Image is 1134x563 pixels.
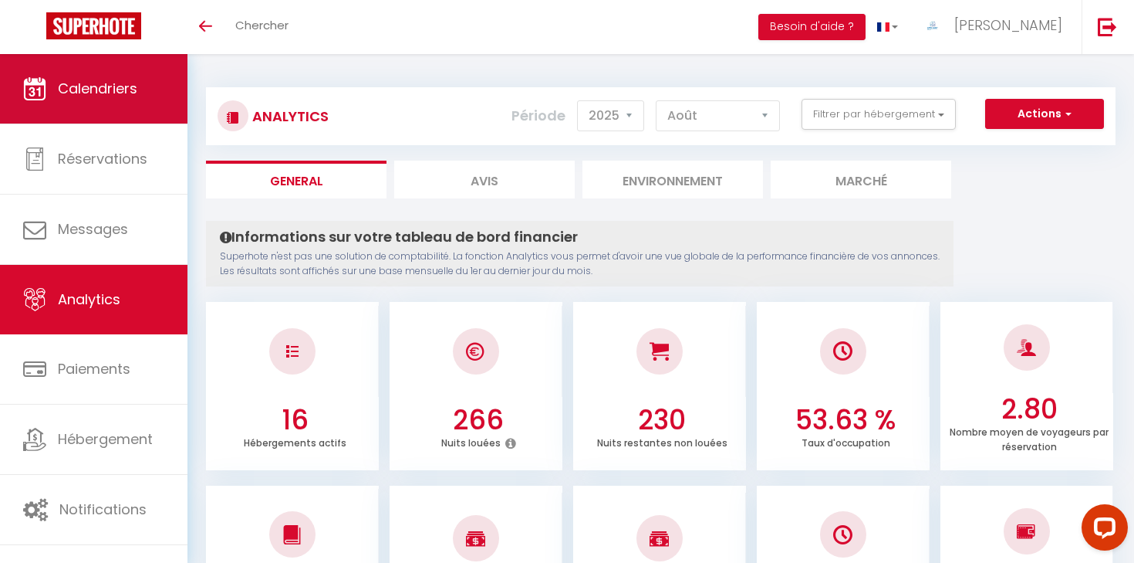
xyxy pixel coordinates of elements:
[220,249,940,279] p: Superhote n'est pas une solution de comptabilité. La fonction Analytics vous permet d'avoir une v...
[802,99,956,130] button: Filtrer par hébergement
[802,433,890,449] p: Taux d'occupation
[985,99,1104,130] button: Actions
[58,429,153,449] span: Hébergement
[206,161,386,198] li: General
[58,219,128,239] span: Messages
[921,14,944,37] img: ...
[214,404,375,436] h3: 16
[58,79,137,98] span: Calendriers
[46,12,141,39] img: Super Booking
[1069,498,1134,563] iframe: LiveChat chat widget
[58,359,130,378] span: Paiements
[758,14,866,40] button: Besoin d'aide ?
[949,393,1109,426] h3: 2.80
[597,433,727,449] p: Nuits restantes non louées
[1098,17,1117,36] img: logout
[58,149,147,168] span: Réservations
[244,433,346,449] p: Hébergements actifs
[833,525,852,544] img: NO IMAGE
[771,161,951,198] li: Marché
[398,404,559,436] h3: 266
[441,433,501,449] p: Nuits louées
[511,99,565,133] label: Période
[582,404,742,436] h3: 230
[950,422,1109,453] p: Nombre moyen de voyageurs par réservation
[248,99,329,134] h3: Analytics
[59,500,147,519] span: Notifications
[394,161,575,198] li: Avis
[954,15,1062,35] span: [PERSON_NAME]
[235,17,289,33] span: Chercher
[582,161,763,198] li: Environnement
[286,345,299,358] img: NO IMAGE
[1017,522,1036,541] img: NO IMAGE
[220,229,940,246] h4: Informations sur votre tableau de bord financier
[765,404,926,436] h3: 53.63 %
[58,290,120,309] span: Analytics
